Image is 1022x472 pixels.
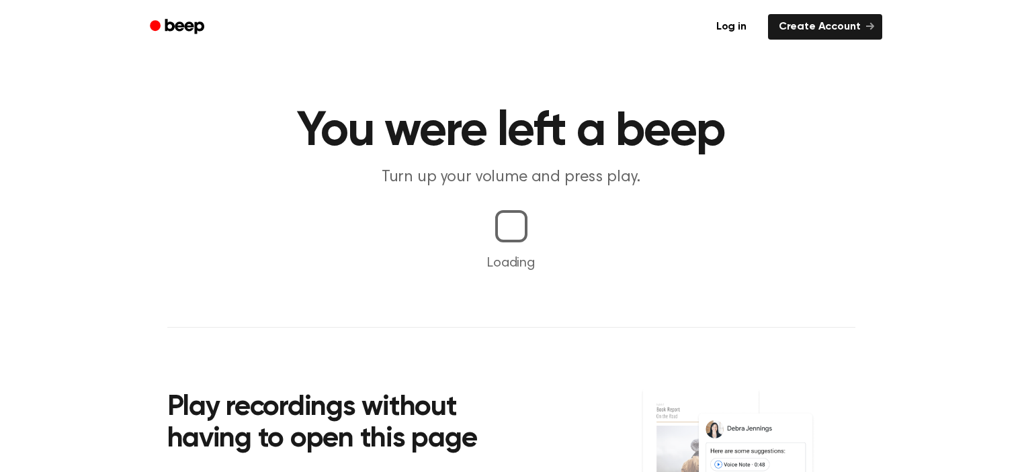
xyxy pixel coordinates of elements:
[167,107,855,156] h1: You were left a beep
[768,14,882,40] a: Create Account
[253,167,769,189] p: Turn up your volume and press play.
[16,253,1006,273] p: Loading
[167,392,529,456] h2: Play recordings without having to open this page
[140,14,216,40] a: Beep
[703,11,760,42] a: Log in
